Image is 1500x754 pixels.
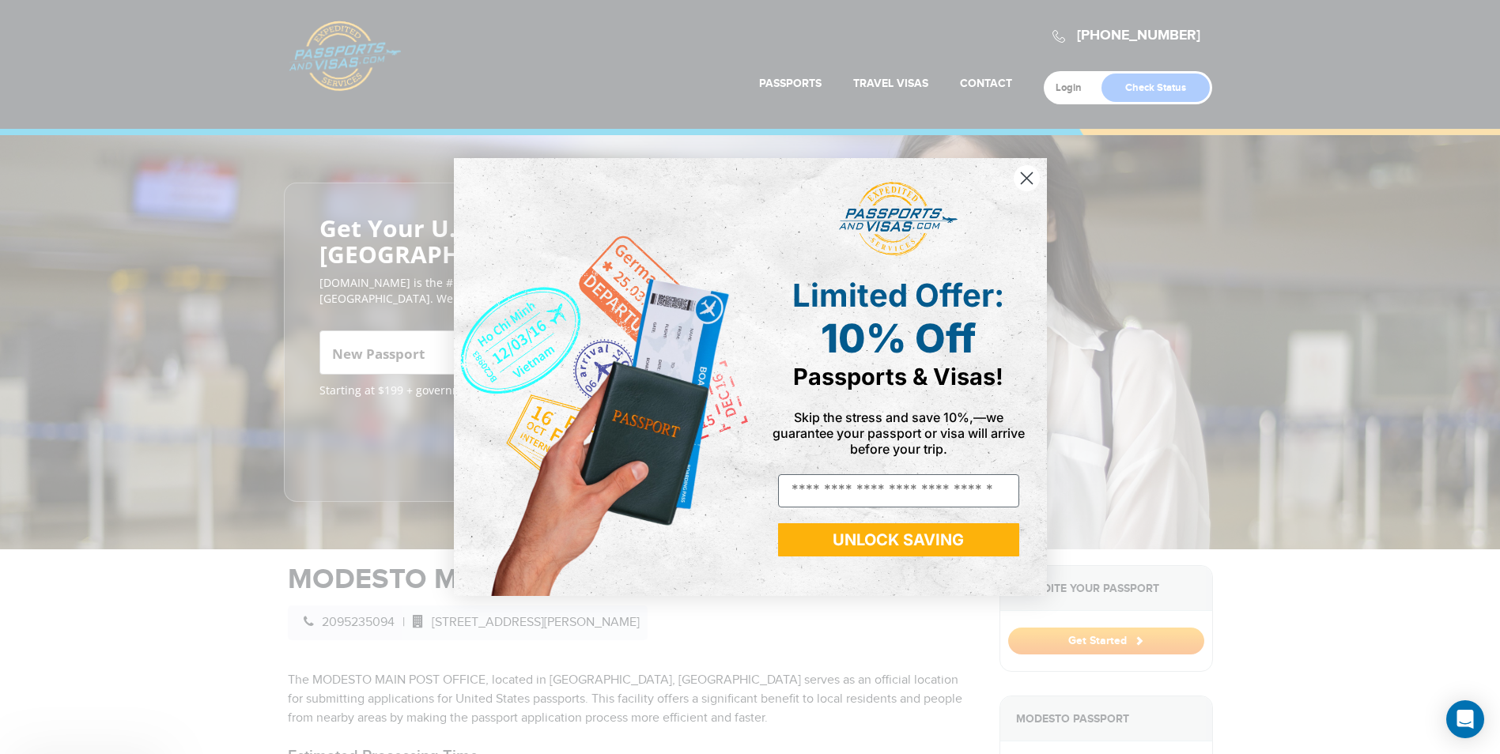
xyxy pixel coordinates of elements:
[792,276,1004,315] span: Limited Offer:
[839,182,958,256] img: passports and visas
[793,363,1003,390] span: Passports & Visas!
[778,523,1019,556] button: UNLOCK SAVING
[1013,164,1041,192] button: Close dialog
[821,315,976,362] span: 10% Off
[773,409,1025,457] span: Skip the stress and save 10%,—we guarantee your passport or visa will arrive before your trip.
[1446,700,1484,738] div: Open Intercom Messenger
[454,158,750,595] img: de9cda0d-0715-46ca-9a25-073762a91ba7.png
